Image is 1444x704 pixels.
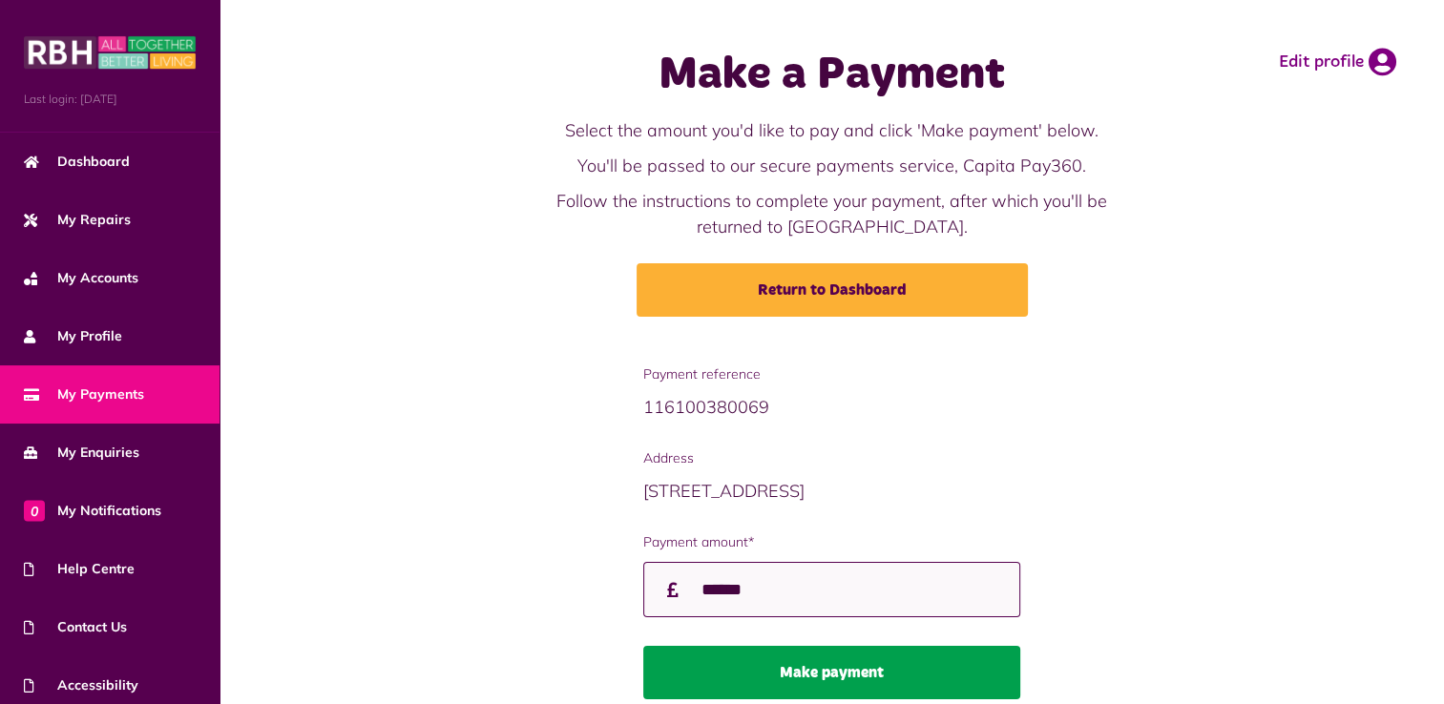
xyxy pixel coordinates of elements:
[24,152,130,172] span: Dashboard
[24,500,45,521] span: 0
[24,675,138,695] span: Accessibility
[643,448,1019,468] span: Address
[24,443,139,463] span: My Enquiries
[24,210,131,230] span: My Repairs
[637,263,1028,317] a: Return to Dashboard
[24,268,138,288] span: My Accounts
[643,480,805,502] span: [STREET_ADDRESS]
[1279,48,1396,76] a: Edit profile
[24,384,144,404] span: My Payments
[545,117,1120,143] p: Select the amount you'd like to pay and click 'Make payment' below.
[24,559,135,579] span: Help Centre
[643,532,1019,552] label: Payment amount*
[545,48,1120,103] h1: Make a Payment
[643,396,769,418] span: 116100380069
[24,91,196,108] span: Last login: [DATE]
[545,153,1120,178] p: You'll be passed to our secure payments service, Capita Pay360.
[643,646,1019,699] button: Make payment
[24,617,127,637] span: Contact Us
[643,364,1019,384] span: Payment reference
[24,33,196,72] img: MyRBH
[24,326,122,346] span: My Profile
[545,188,1120,239] p: Follow the instructions to complete your payment, after which you'll be returned to [GEOGRAPHIC_D...
[24,501,161,521] span: My Notifications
